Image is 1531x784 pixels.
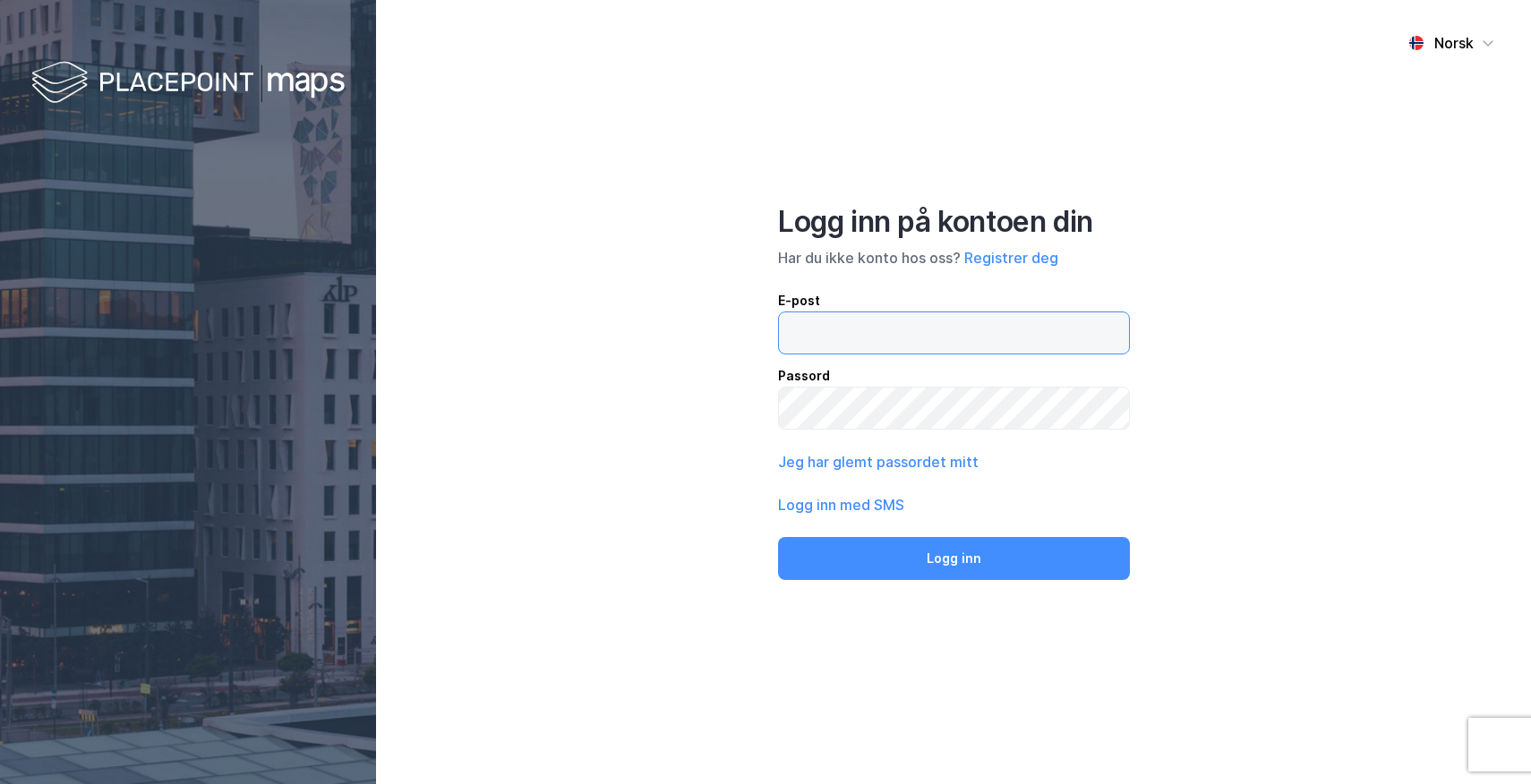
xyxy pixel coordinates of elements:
div: Har du ikke konto hos oss? [778,247,1130,268]
div: E-post [778,290,1130,311]
img: logo-white.f07954bde2210d2a523dddb988cd2aa7.svg [31,57,345,110]
button: Jeg har glemt passordet mitt [778,451,979,473]
button: Logg inn med SMS [778,494,904,516]
button: Logg inn [778,537,1130,580]
div: Norsk [1434,32,1474,54]
button: Registrer deg [964,247,1058,268]
div: Logg inn på kontoen din [778,204,1130,240]
div: Kontrollprogram for chat [1441,698,1531,784]
iframe: Chat Widget [1441,698,1531,784]
div: Passord [778,365,1130,387]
